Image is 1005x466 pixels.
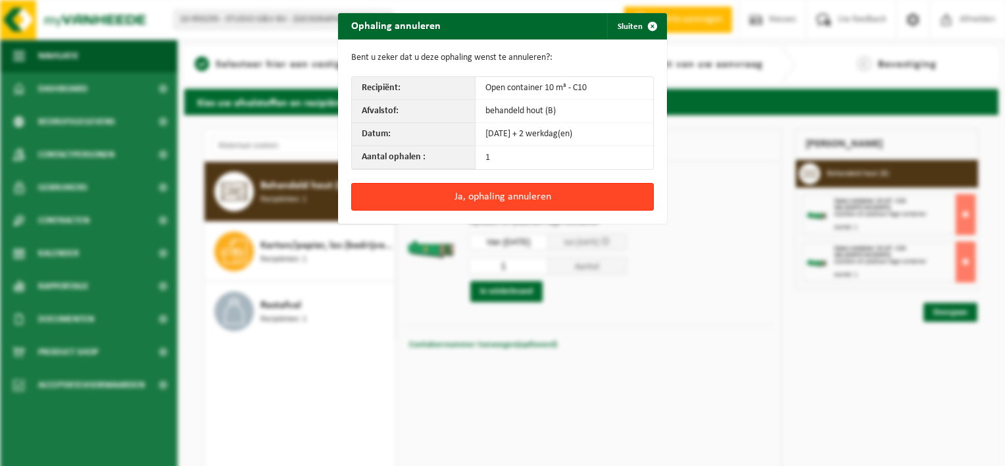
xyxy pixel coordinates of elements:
td: behandeld hout (B) [476,100,653,123]
h2: Ophaling annuleren [338,13,454,38]
td: 1 [476,146,653,169]
th: Datum: [352,123,476,146]
p: Bent u zeker dat u deze ophaling wenst te annuleren?: [351,53,654,63]
th: Aantal ophalen : [352,146,476,169]
button: Sluiten [607,13,666,39]
td: Open container 10 m³ - C10 [476,77,653,100]
th: Recipiënt: [352,77,476,100]
th: Afvalstof: [352,100,476,123]
button: Ja, ophaling annuleren [351,183,654,211]
td: [DATE] + 2 werkdag(en) [476,123,653,146]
